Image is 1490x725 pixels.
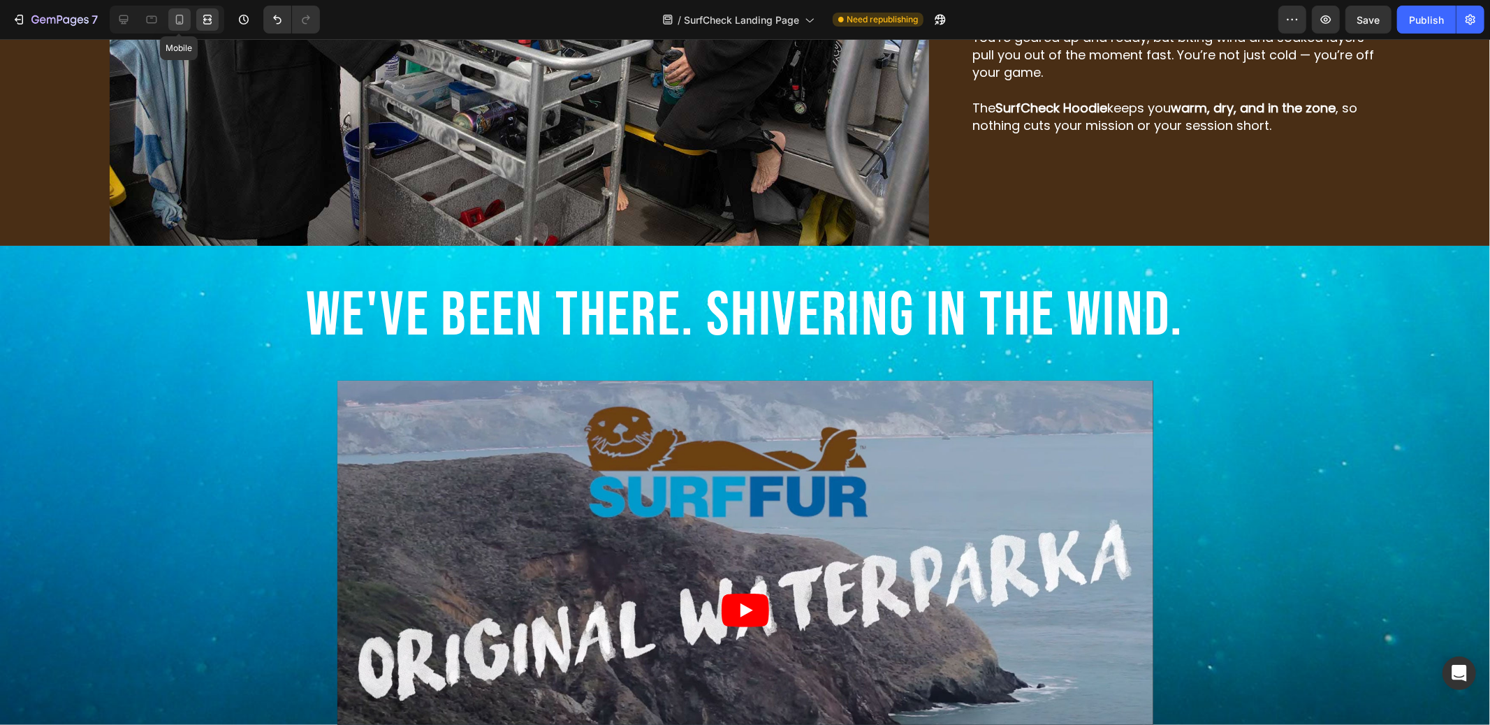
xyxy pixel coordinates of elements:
strong: SurfCheck Hoodie [995,60,1107,78]
button: 7 [6,6,104,34]
span: / [678,13,681,27]
div: Publish [1409,13,1444,27]
p: 7 [92,11,98,28]
p: The keeps you , so nothing cuts your mission or your session short. [972,60,1380,95]
div: Open Intercom Messenger [1442,657,1476,690]
button: Publish [1397,6,1456,34]
strong: warm, dry, and in the zone [1171,60,1336,78]
div: Undo/Redo [263,6,320,34]
span: Need republishing [847,13,918,26]
button: Save [1345,6,1392,34]
button: Play [722,555,769,588]
span: SurfCheck Landing Page [684,13,799,27]
span: Save [1357,14,1380,26]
